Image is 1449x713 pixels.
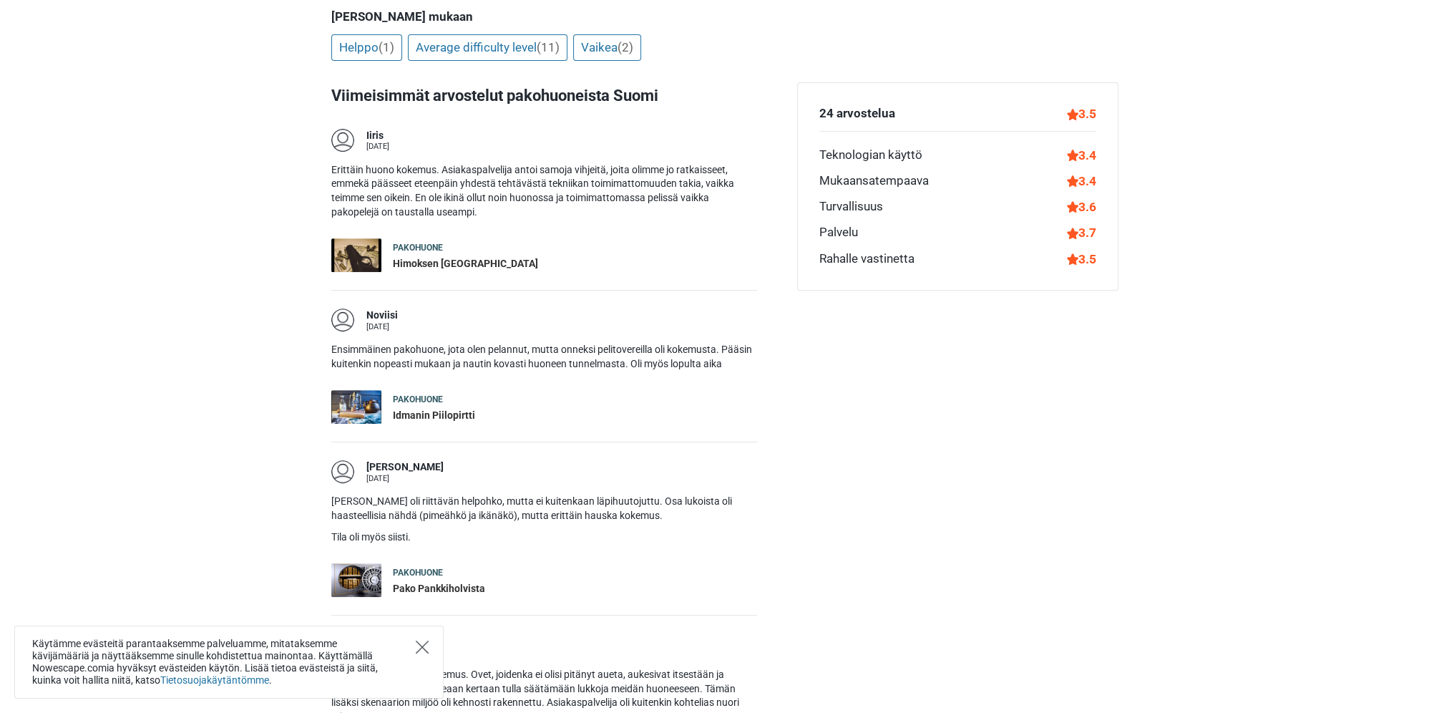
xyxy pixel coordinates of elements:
[366,309,398,323] div: Noviisi
[393,242,538,254] div: Pakohuone
[393,567,485,579] div: Pakohuone
[393,394,475,406] div: Pakohuone
[331,238,757,272] a: Himoksen Uumenissa Pakohuone Himoksen [GEOGRAPHIC_DATA]
[366,129,389,143] div: Iiris
[366,475,444,482] div: [DATE]
[331,238,381,272] img: Himoksen Uumenissa
[819,172,929,190] div: Mukaansatempaava
[331,34,402,62] a: Helppo(1)
[331,495,757,523] p: [PERSON_NAME] oli riittävän helpohko, mutta ei kuitenkaan läpihuutojuttu. Osa lukoista oli haaste...
[331,563,757,597] a: Pako Pankkiholvista Pakohuone Pako Pankkiholvista
[366,323,398,331] div: [DATE]
[331,9,1118,24] h5: [PERSON_NAME] mukaan
[573,34,641,62] a: Vaikea(2)
[331,343,757,371] p: Ensimmäinen pakohuone, jota olen pelannut, mutta onneksi pelitovereilla oli kokemusta. Pääsin kui...
[331,563,381,597] img: Pako Pankkiholvista
[1067,146,1096,165] div: 3.4
[366,142,389,150] div: [DATE]
[379,40,394,54] span: (1)
[819,250,914,268] div: Rahalle vastinetta
[618,40,633,54] span: (2)
[819,223,858,242] div: Palvelu
[160,674,269,686] a: Tietosuojakäytäntömme
[1067,172,1096,190] div: 3.4
[408,34,567,62] a: Average difficulty level(11)
[14,626,444,699] div: Käytämme evästeitä parantaaksemme palveluamme, mitataksemme kävijämääriä ja näyttääksemme sinulle...
[1067,105,1096,123] div: 3.5
[416,641,429,654] button: Close
[537,40,560,54] span: (11)
[819,146,922,165] div: Teknologian käyttö
[1067,250,1096,268] div: 3.5
[331,390,757,424] a: Idmanin Piilopirtti Pakohuone Idmanin Piilopirtti
[393,409,475,423] div: Idmanin Piilopirtti
[331,82,786,107] h3: Viimeisimmät arvostelut pakohuoneista Suomi
[1067,223,1096,242] div: 3.7
[1067,198,1096,216] div: 3.6
[331,390,381,424] img: Idmanin Piilopirtti
[819,198,883,216] div: Turvallisuus
[393,582,485,596] div: Pako Pankkiholvista
[331,530,757,545] p: Tila oli myös siisti.
[331,163,757,219] p: Erittäin huono kokemus. Asiakaspalvelija antoi samoja vihjeitä, joita olimme jo ratkaisseet, emme...
[393,257,538,271] div: Himoksen [GEOGRAPHIC_DATA]
[366,460,444,475] div: [PERSON_NAME]
[819,105,895,123] div: 24 arvostelua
